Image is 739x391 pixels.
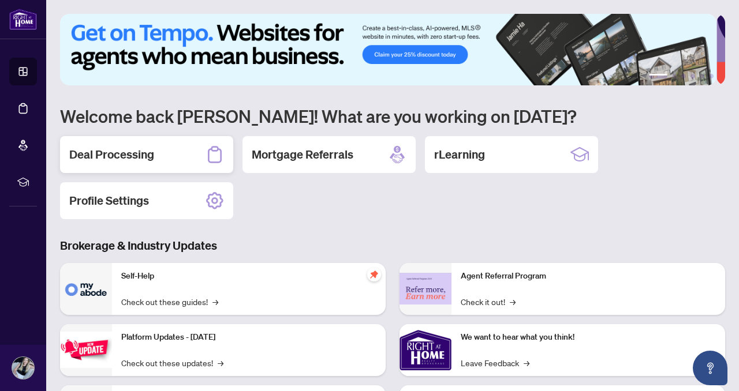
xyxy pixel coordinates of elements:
[9,9,37,30] img: logo
[367,268,381,281] span: pushpin
[461,270,716,283] p: Agent Referral Program
[461,356,529,369] a: Leave Feedback→
[69,146,154,163] h2: Deal Processing
[434,146,485,163] h2: rLearning
[681,74,686,78] button: 3
[461,295,516,308] a: Check it out!→
[212,295,218,308] span: →
[700,74,704,78] button: 5
[709,74,714,78] button: 6
[524,356,529,369] span: →
[121,270,376,283] p: Self-Help
[121,295,218,308] a: Check out these guides!→
[60,332,112,368] img: Platform Updates - July 21, 2025
[510,295,516,308] span: →
[121,331,376,344] p: Platform Updates - [DATE]
[461,331,716,344] p: We want to hear what you think!
[400,324,451,376] img: We want to hear what you think!
[60,238,725,254] h3: Brokerage & Industry Updates
[12,357,34,379] img: Profile Icon
[121,356,223,369] a: Check out these updates!→
[691,74,695,78] button: 4
[69,193,149,209] h2: Profile Settings
[252,146,353,163] h2: Mortgage Referrals
[672,74,677,78] button: 2
[60,263,112,315] img: Self-Help
[218,356,223,369] span: →
[649,74,667,78] button: 1
[693,351,727,385] button: Open asap
[60,105,725,127] h1: Welcome back [PERSON_NAME]! What are you working on [DATE]?
[60,14,716,85] img: Slide 0
[400,273,451,304] img: Agent Referral Program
